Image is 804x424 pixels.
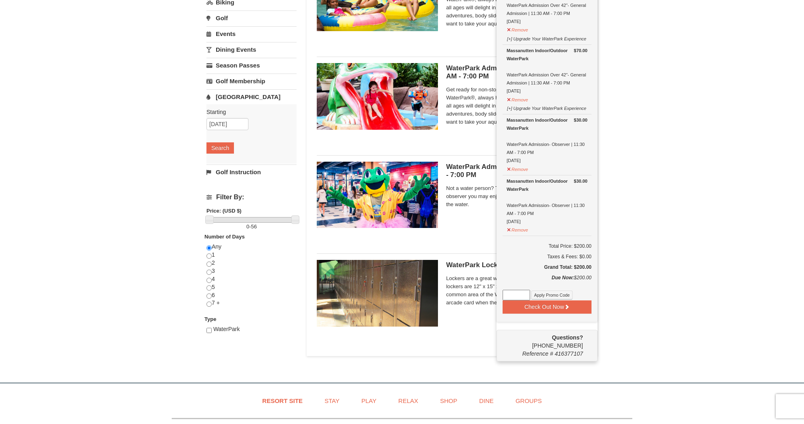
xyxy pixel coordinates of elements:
[430,392,467,410] a: Shop
[317,63,438,129] img: 6619917-1570-0b90b492.jpg
[507,102,587,112] button: [+] Upgrade Your WaterPark Experience
[507,177,587,226] div: WaterPark Admission- Observer | 11:30 AM - 7:00 PM [DATE]
[507,94,528,104] button: Remove
[446,64,587,80] h5: WaterPark Admission - Under 42" | 11:30 AM - 7:00 PM
[206,42,297,57] a: Dining Events
[206,108,290,116] label: Starting
[507,24,528,34] button: Remove
[351,392,386,410] a: Play
[555,350,583,357] span: 416377107
[551,275,574,281] strong: Due Now:
[552,334,583,341] strong: Questions?
[503,242,591,250] h6: Total Price: $200.00
[503,274,591,290] div: $200.00
[469,392,504,410] a: Dine
[206,74,297,89] a: Golf Membership
[206,58,297,73] a: Season Passes
[317,162,438,228] img: 6619917-1587-675fdf84.jpg
[206,165,297,179] a: Golf Instruction
[388,392,428,410] a: Relax
[206,11,297,25] a: Golf
[507,116,587,165] div: WaterPark Admission- Observer | 11:30 AM - 7:00 PM [DATE]
[446,274,587,307] span: Lockers are a great way to keep your valuables safe. The lockers are 12" x 15" x 18" in size and ...
[204,234,245,240] strong: Number of Days
[206,194,297,201] h4: Filter By:
[503,333,583,349] span: [PHONE_NUMBER]
[507,46,587,63] div: Massanutten Indoor/Outdoor WaterPark
[204,316,216,322] strong: Type
[574,46,587,55] strong: $70.00
[507,46,587,95] div: WaterPark Admission Over 42"- General Admission | 11:30 AM - 7:00 PM [DATE]
[206,26,297,41] a: Events
[503,253,591,261] div: Taxes & Fees: $0.00
[246,224,249,230] span: 0
[446,163,587,179] h5: WaterPark Admission- Observer | 11:30 AM - 7:00 PM
[446,184,587,209] span: Not a water person? Then this ticket is just for you. As an observer you may enjoy the WaterPark ...
[446,86,587,126] span: Get ready for non-stop thrills at the Massanutten WaterPark®, always heated to 84° Fahrenheit. Ch...
[206,223,297,231] label: -
[446,261,587,269] h5: WaterPark Locker Rental
[507,163,528,173] button: Remove
[317,260,438,326] img: 6619917-1005-d92ad057.png
[503,300,591,313] button: Check Out Now
[251,224,257,230] span: 56
[213,326,240,332] span: WaterPark
[252,392,313,410] a: Resort Site
[507,116,587,132] div: Massanutten Indoor/Outdoor WaterPark
[507,177,587,193] div: Massanutten Indoor/Outdoor WaterPark
[206,208,242,214] strong: Price: (USD $)
[206,243,297,315] div: Any 1 2 3 4 5 6 7 +
[314,392,349,410] a: Stay
[574,116,587,124] strong: $30.00
[574,177,587,185] strong: $30.00
[206,89,297,104] a: [GEOGRAPHIC_DATA]
[503,263,591,271] h5: Grand Total: $200.00
[505,392,552,410] a: Groups
[531,291,572,300] button: Apply Promo Code
[522,350,553,357] span: Reference #
[507,33,587,43] button: [+] Upgrade Your WaterPark Experience
[507,224,528,234] button: Remove
[206,142,234,154] button: Search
